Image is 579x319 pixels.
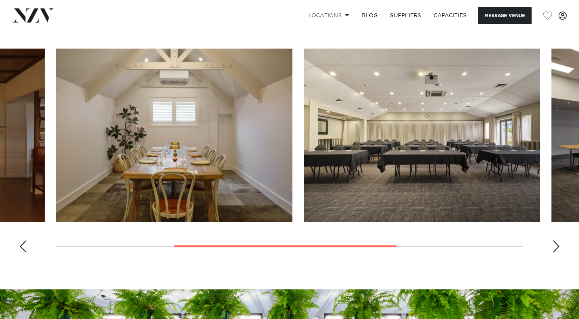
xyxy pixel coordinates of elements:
button: Message Venue [478,7,532,24]
swiper-slide: 2 / 4 [56,49,292,222]
img: nzv-logo.png [12,8,54,22]
a: BLOG [356,7,384,24]
a: Locations [302,7,356,24]
a: Capacities [427,7,473,24]
a: SUPPLIERS [384,7,427,24]
swiper-slide: 3 / 4 [304,49,540,222]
